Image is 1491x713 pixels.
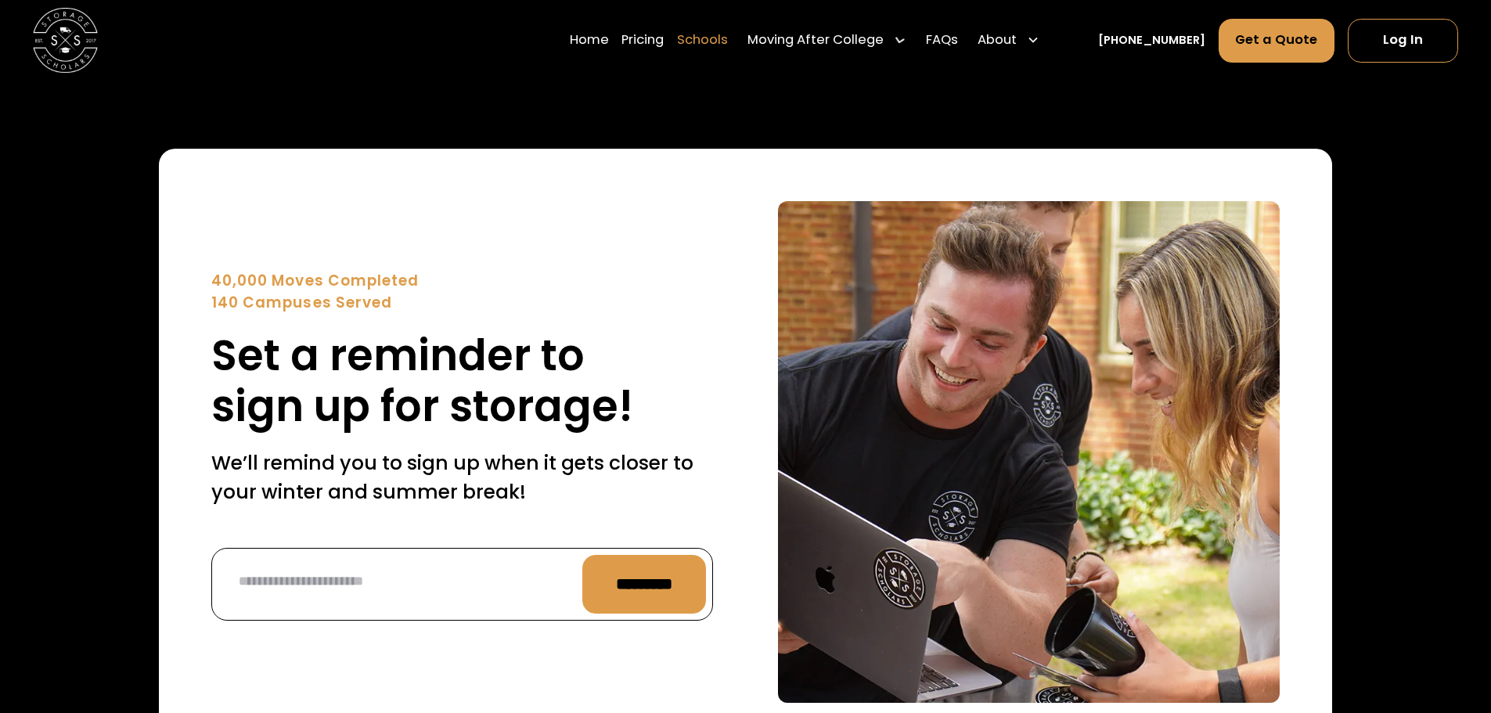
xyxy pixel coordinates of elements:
[211,548,713,621] form: Reminder Form
[677,18,728,63] a: Schools
[1219,19,1335,63] a: Get a Quote
[211,448,713,507] p: We’ll remind you to sign up when it gets closer to your winter and summer break!
[1098,32,1205,49] a: [PHONE_NUMBER]
[778,201,1280,703] img: Sign up for a text reminder.
[33,8,98,73] img: Storage Scholars main logo
[1348,19,1458,63] a: Log In
[971,18,1046,63] div: About
[747,31,884,51] div: Moving After College
[621,18,664,63] a: Pricing
[211,292,713,314] div: 140 Campuses Served
[211,330,713,432] h2: Set a reminder to sign up for storage!
[570,18,609,63] a: Home
[211,270,713,292] div: 40,000 Moves Completed
[741,18,913,63] div: Moving After College
[926,18,958,63] a: FAQs
[978,31,1017,51] div: About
